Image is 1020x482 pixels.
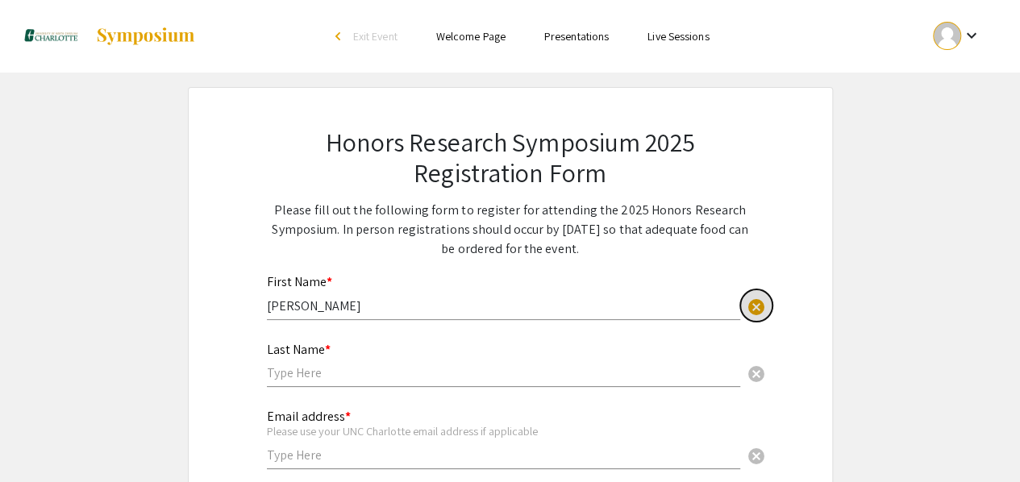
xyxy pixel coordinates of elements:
[95,27,196,46] img: Symposium by ForagerOne
[267,364,740,381] input: Type Here
[267,424,740,438] div: Please use your UNC Charlotte email address if applicable
[267,201,754,259] p: Please fill out the following form to register for attending the 2025 Honors Research Symposium. ...
[267,127,754,189] h2: Honors Research Symposium 2025 Registration Form
[647,29,709,44] a: Live Sessions
[267,273,332,290] mat-label: First Name
[267,297,740,314] input: Type Here
[740,438,772,471] button: Clear
[23,16,79,56] img: Honors Research Symposium 2025
[335,31,345,41] div: arrow_back_ios
[267,408,351,425] mat-label: Email address
[961,26,980,45] mat-icon: Expand account dropdown
[267,447,740,463] input: Type Here
[23,16,196,56] a: Honors Research Symposium 2025
[544,29,609,44] a: Presentations
[747,364,766,384] span: cancel
[436,29,506,44] a: Welcome Page
[12,409,69,470] iframe: Chat
[747,297,766,317] span: cancel
[747,447,766,466] span: cancel
[916,18,997,54] button: Expand account dropdown
[740,357,772,389] button: Clear
[740,289,772,322] button: Clear
[267,341,331,358] mat-label: Last Name
[353,29,398,44] span: Exit Event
